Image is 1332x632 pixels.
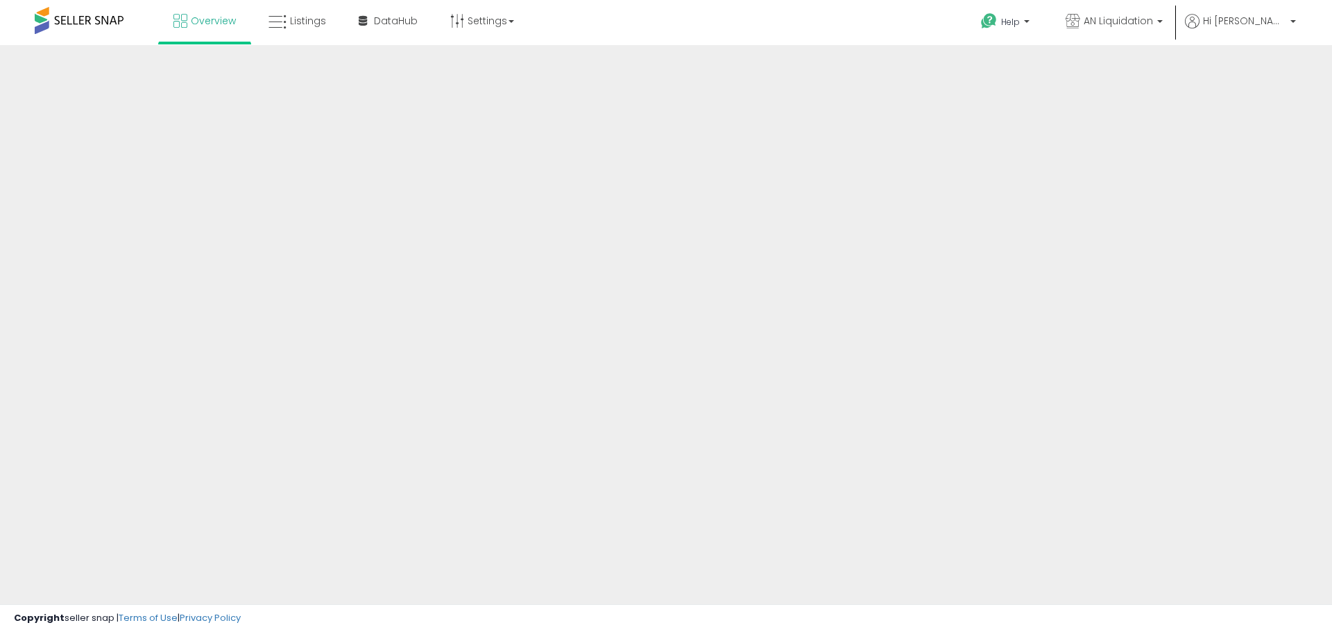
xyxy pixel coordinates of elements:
[1203,14,1286,28] span: Hi [PERSON_NAME]
[374,14,418,28] span: DataHub
[290,14,326,28] span: Listings
[191,14,236,28] span: Overview
[180,611,241,624] a: Privacy Policy
[1185,14,1296,45] a: Hi [PERSON_NAME]
[970,2,1043,45] a: Help
[1084,14,1153,28] span: AN Liquidation
[14,612,241,625] div: seller snap | |
[14,611,65,624] strong: Copyright
[980,12,998,30] i: Get Help
[119,611,178,624] a: Terms of Use
[1001,16,1020,28] span: Help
